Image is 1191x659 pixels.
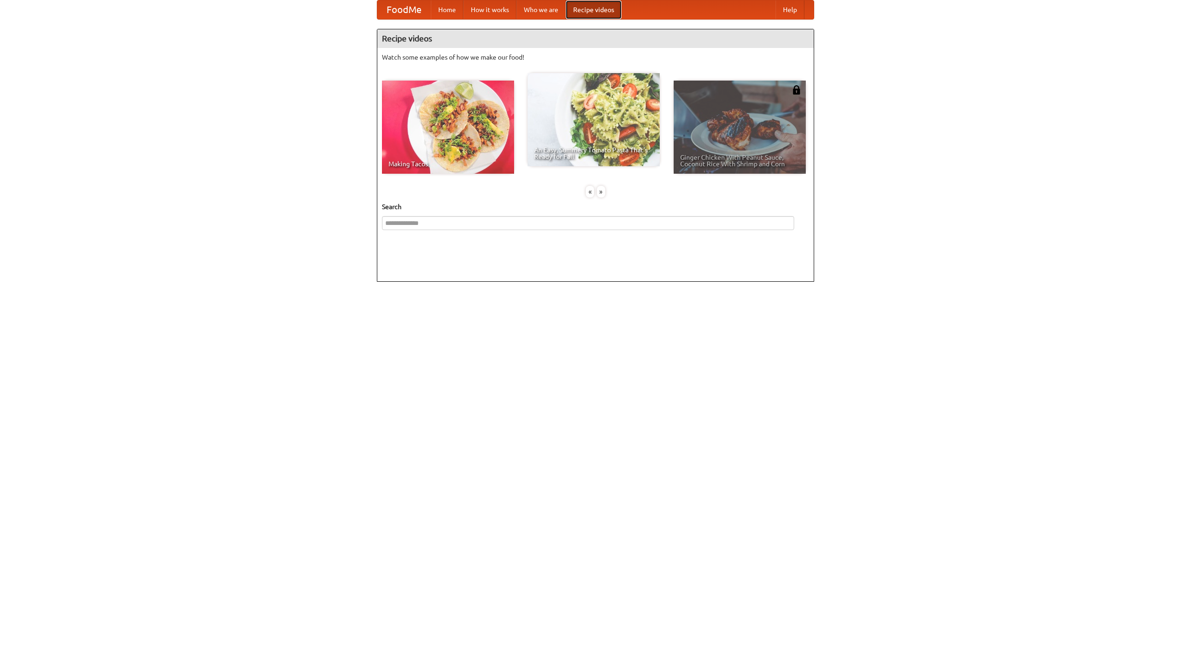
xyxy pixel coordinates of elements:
a: How it works [463,0,516,19]
img: 483408.png [792,85,801,95]
a: An Easy, Summery Tomato Pasta That's Ready for Fall [528,73,660,166]
div: « [586,186,594,197]
div: » [597,186,605,197]
span: An Easy, Summery Tomato Pasta That's Ready for Fall [534,147,653,160]
a: Recipe videos [566,0,622,19]
a: Who we are [516,0,566,19]
a: Making Tacos [382,81,514,174]
h4: Recipe videos [377,29,814,48]
a: Home [431,0,463,19]
a: Help [776,0,804,19]
p: Watch some examples of how we make our food! [382,53,809,62]
a: FoodMe [377,0,431,19]
h5: Search [382,202,809,211]
span: Making Tacos [388,161,508,167]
